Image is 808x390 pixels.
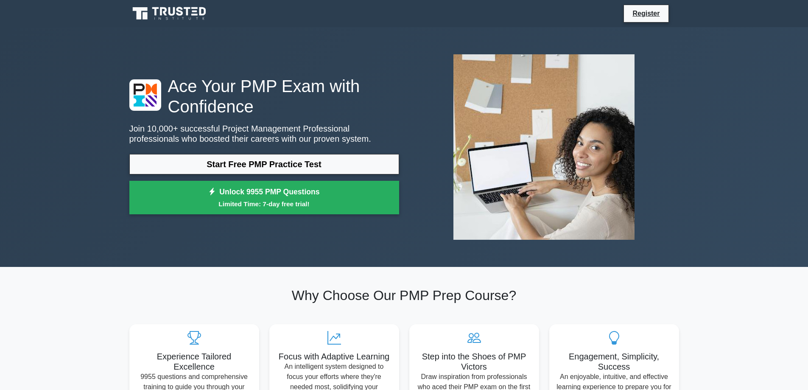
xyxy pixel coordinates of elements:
[140,199,389,209] small: Limited Time: 7-day free trial!
[129,76,399,117] h1: Ace Your PMP Exam with Confidence
[136,351,252,372] h5: Experience Tailored Excellence
[627,8,665,19] a: Register
[129,154,399,174] a: Start Free PMP Practice Test
[276,351,392,362] h5: Focus with Adaptive Learning
[129,181,399,215] a: Unlock 9955 PMP QuestionsLimited Time: 7-day free trial!
[416,351,532,372] h5: Step into the Shoes of PMP Victors
[129,287,679,303] h2: Why Choose Our PMP Prep Course?
[556,351,672,372] h5: Engagement, Simplicity, Success
[129,123,399,144] p: Join 10,000+ successful Project Management Professional professionals who boosted their careers w...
